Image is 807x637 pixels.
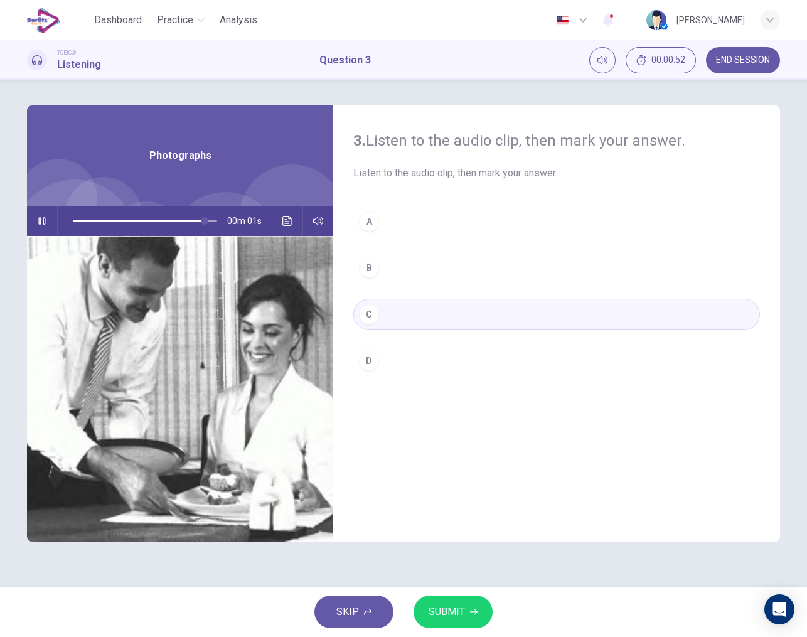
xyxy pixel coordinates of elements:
[626,47,696,73] button: 00:00:52
[626,47,696,73] div: Hide
[89,9,147,31] button: Dashboard
[353,206,760,237] button: A
[27,8,60,33] img: EduSynch logo
[706,47,780,73] button: END SESSION
[57,48,76,57] span: TOEIC®
[353,252,760,284] button: B
[336,603,359,621] span: SKIP
[716,55,770,65] span: END SESSION
[429,603,465,621] span: SUBMIT
[359,211,379,232] div: A
[94,13,142,28] span: Dashboard
[764,594,794,624] div: Open Intercom Messenger
[215,9,262,31] button: Analysis
[646,10,666,30] img: Profile picture
[353,132,366,149] strong: 3.
[353,299,760,330] button: C
[589,47,616,73] div: Mute
[227,206,272,236] span: 00m 01s
[414,596,493,628] button: SUBMIT
[27,8,89,33] a: EduSynch logo
[353,166,760,181] span: Listen to the audio clip, then mark your answer.
[157,13,193,28] span: Practice
[651,55,685,65] span: 00:00:52
[359,304,379,324] div: C
[152,9,210,31] button: Practice
[359,351,379,371] div: D
[676,13,745,28] div: [PERSON_NAME]
[319,53,371,68] h1: Question 3
[277,206,297,236] button: Click to see the audio transcription
[314,596,393,628] button: SKIP
[27,236,333,542] img: Photographs
[149,148,211,163] span: Photographs
[353,131,760,151] h4: Listen to the audio clip, then mark your answer.
[353,345,760,377] button: D
[359,258,379,278] div: B
[57,57,101,72] h1: Listening
[555,16,570,25] img: en
[220,13,257,28] span: Analysis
